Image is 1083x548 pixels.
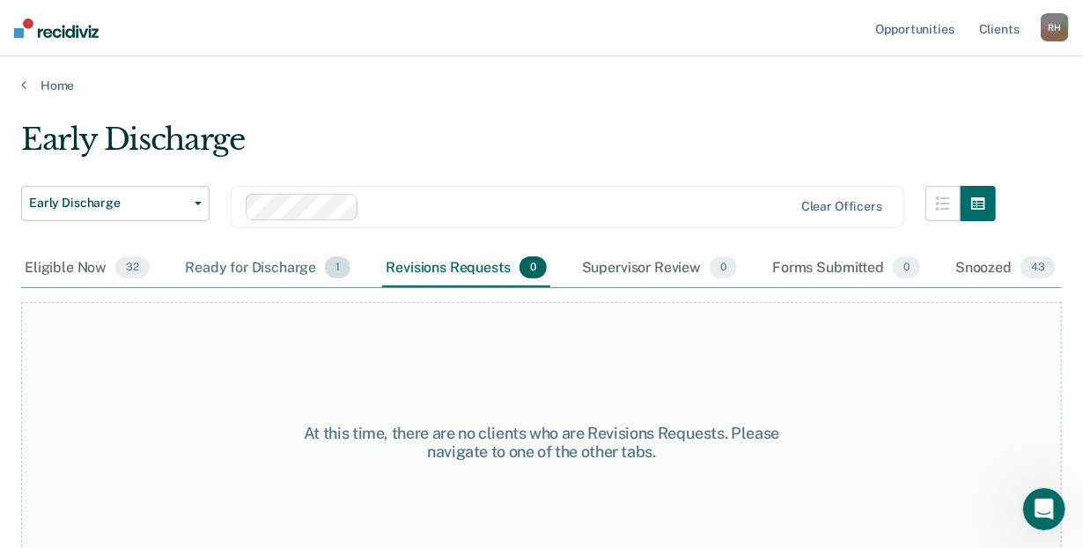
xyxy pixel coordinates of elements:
div: Profile image for Krysty [239,28,275,63]
p: Hi [PERSON_NAME] [35,125,317,155]
span: 0 [519,256,547,279]
div: Early Discharge [21,122,996,172]
span: 0 [710,256,737,279]
img: Profile image for Rajan [206,28,241,63]
a: Home [21,78,1062,93]
p: How can we help? [35,155,317,185]
img: logo [35,33,132,62]
span: 43 [1020,256,1056,279]
div: At this time, there are no clients who are Revisions Requests. Please navigate to one of the othe... [282,424,801,462]
span: Messages [234,430,295,442]
div: Snoozed43 [952,249,1059,288]
iframe: Intercom live chat [1023,488,1065,530]
div: Clear officers [801,199,882,214]
span: 1 [325,256,350,279]
img: Recidiviz [14,19,99,38]
div: Send us a message [18,207,335,255]
span: Home [68,430,107,442]
div: Ready for Discharge1 [181,249,354,288]
span: Early Discharge [29,196,188,211]
div: Forms Submitted0 [769,249,924,288]
div: Close [303,28,335,60]
span: 32 [115,256,150,279]
button: Early Discharge [21,186,210,221]
div: Eligible Now32 [21,249,153,288]
span: 0 [893,256,920,279]
div: Revisions Requests0 [382,249,549,288]
button: RH [1041,13,1069,41]
div: R H [1041,13,1069,41]
img: Profile image for Kim [173,28,208,63]
button: Messages [176,386,352,456]
div: Supervisor Review0 [578,249,741,288]
div: Send us a message [36,222,294,241]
